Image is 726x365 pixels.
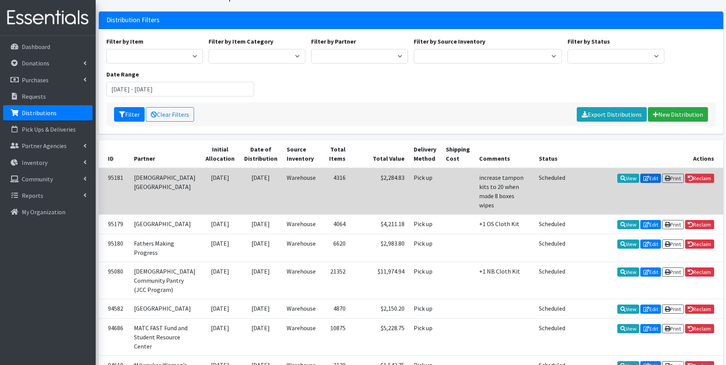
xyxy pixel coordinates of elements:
[3,188,93,203] a: Reports
[99,140,129,168] th: ID
[475,262,534,299] td: +1 NB Cloth Kit
[409,234,441,262] td: Pick up
[409,262,441,299] td: Pick up
[99,168,129,215] td: 95181
[3,72,93,88] a: Purchases
[534,299,570,318] td: Scheduled
[201,299,240,318] td: [DATE]
[240,318,282,355] td: [DATE]
[22,76,49,84] p: Purchases
[617,240,639,249] a: View
[22,192,43,199] p: Reports
[662,305,684,314] a: Print
[22,43,50,51] p: Dashboard
[240,299,282,318] td: [DATE]
[617,267,639,277] a: View
[106,37,144,46] label: Filter by Item
[321,168,350,215] td: 4316
[350,262,409,299] td: $11,974.94
[311,37,356,46] label: Filter by Partner
[22,159,47,166] p: Inventory
[282,140,321,168] th: Source Inventory
[441,140,475,168] th: Shipping Cost
[3,39,93,54] a: Dashboard
[640,267,661,277] a: Edit
[201,214,240,234] td: [DATE]
[22,93,46,100] p: Requests
[240,234,282,262] td: [DATE]
[201,168,240,215] td: [DATE]
[321,262,350,299] td: 21352
[129,318,201,355] td: MATC FAST Fund and Student Resource Center
[414,37,485,46] label: Filter by Source Inventory
[201,140,240,168] th: Initial Allocation
[662,220,684,229] a: Print
[534,168,570,215] td: Scheduled
[534,214,570,234] td: Scheduled
[350,318,409,355] td: $5,228.75
[282,299,321,318] td: Warehouse
[350,168,409,215] td: $2,284.83
[350,234,409,262] td: $2,983.80
[22,109,57,117] p: Distributions
[568,37,610,46] label: Filter by Status
[321,318,350,355] td: 10875
[321,234,350,262] td: 6620
[662,240,684,249] a: Print
[22,125,76,133] p: Pick Ups & Deliveries
[685,240,714,249] a: Reclaim
[3,122,93,137] a: Pick Ups & Deliveries
[99,214,129,234] td: 95179
[99,299,129,318] td: 94582
[350,214,409,234] td: $4,211.18
[99,262,129,299] td: 95080
[106,16,160,24] h3: Distribution Filters
[240,140,282,168] th: Date of Distribution
[99,318,129,355] td: 94686
[534,262,570,299] td: Scheduled
[640,305,661,314] a: Edit
[475,168,534,215] td: increase tampon kits to 20 when made 8 boxes wipes
[209,37,273,46] label: Filter by Item Category
[534,140,570,168] th: Status
[129,234,201,262] td: Fathers Making Progress
[534,234,570,262] td: Scheduled
[662,174,684,183] a: Print
[129,214,201,234] td: [GEOGRAPHIC_DATA]
[617,305,639,314] a: View
[685,324,714,333] a: Reclaim
[106,82,255,96] input: January 1, 2011 - December 31, 2011
[475,214,534,234] td: +1 OS Cloth Kit
[22,175,53,183] p: Community
[282,234,321,262] td: Warehouse
[662,324,684,333] a: Print
[22,142,67,150] p: Partner Agencies
[3,155,93,170] a: Inventory
[685,220,714,229] a: Reclaim
[685,267,714,277] a: Reclaim
[201,262,240,299] td: [DATE]
[22,59,49,67] p: Donations
[475,140,534,168] th: Comments
[240,214,282,234] td: [DATE]
[321,299,350,318] td: 4870
[106,70,139,79] label: Date Range
[640,174,661,183] a: Edit
[648,107,708,122] a: New Distribution
[685,305,714,314] a: Reclaim
[409,299,441,318] td: Pick up
[409,318,441,355] td: Pick up
[129,262,201,299] td: [DEMOGRAPHIC_DATA] Community Pantry (JCC Program)
[3,55,93,71] a: Donations
[640,324,661,333] a: Edit
[3,171,93,187] a: Community
[617,220,639,229] a: View
[3,89,93,104] a: Requests
[240,262,282,299] td: [DATE]
[570,140,723,168] th: Actions
[22,208,65,216] p: My Organization
[640,240,661,249] a: Edit
[129,140,201,168] th: Partner
[240,168,282,215] td: [DATE]
[201,234,240,262] td: [DATE]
